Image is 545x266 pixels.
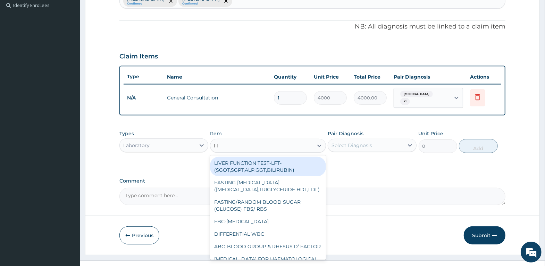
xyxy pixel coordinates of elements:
[36,39,117,48] div: Chat with us now
[210,228,326,240] div: DIFFERENTIAL WBC
[210,130,222,137] label: Item
[119,131,134,137] label: Types
[119,53,158,61] h3: Claim Items
[163,91,270,105] td: General Consultation
[390,70,467,84] th: Pair Diagnosis
[210,240,326,253] div: ABO BLOOD GROUP & RHESUS’D’ FACTOR
[464,226,505,244] button: Submit
[400,98,410,105] span: + 1
[210,157,326,176] div: LIVER FUNCTION TEST-LFT-(SGOT,SGPT,ALP.GGT,BILIRUBIN)
[124,70,163,83] th: Type
[119,178,505,184] label: Comment
[40,88,96,158] span: We're online!
[332,142,372,149] div: Select Diagnosis
[124,91,163,104] td: N/A
[127,2,165,6] small: Confirmed
[210,176,326,196] div: FASTING [MEDICAL_DATA] ([MEDICAL_DATA],TRIGLYCERIDE HDL,LDL)
[119,22,505,31] p: NB: All diagnosis must be linked to a claim item
[419,130,444,137] label: Unit Price
[210,196,326,215] div: FASTING/RANDOM BLOOD SUGAR (GLUCOSE) FBS/ RBS
[119,226,159,244] button: Previous
[163,70,270,84] th: Name
[13,35,28,52] img: d_794563401_company_1708531726252_794563401
[270,70,310,84] th: Quantity
[210,215,326,228] div: FBC-[MEDICAL_DATA]
[182,2,220,6] small: Confirmed
[3,190,132,214] textarea: Type your message and hit 'Enter'
[459,139,497,153] button: Add
[467,70,501,84] th: Actions
[328,130,363,137] label: Pair Diagnosis
[400,91,433,98] span: [MEDICAL_DATA]
[123,142,150,149] div: Laboratory
[114,3,131,20] div: Minimize live chat window
[310,70,350,84] th: Unit Price
[350,70,390,84] th: Total Price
